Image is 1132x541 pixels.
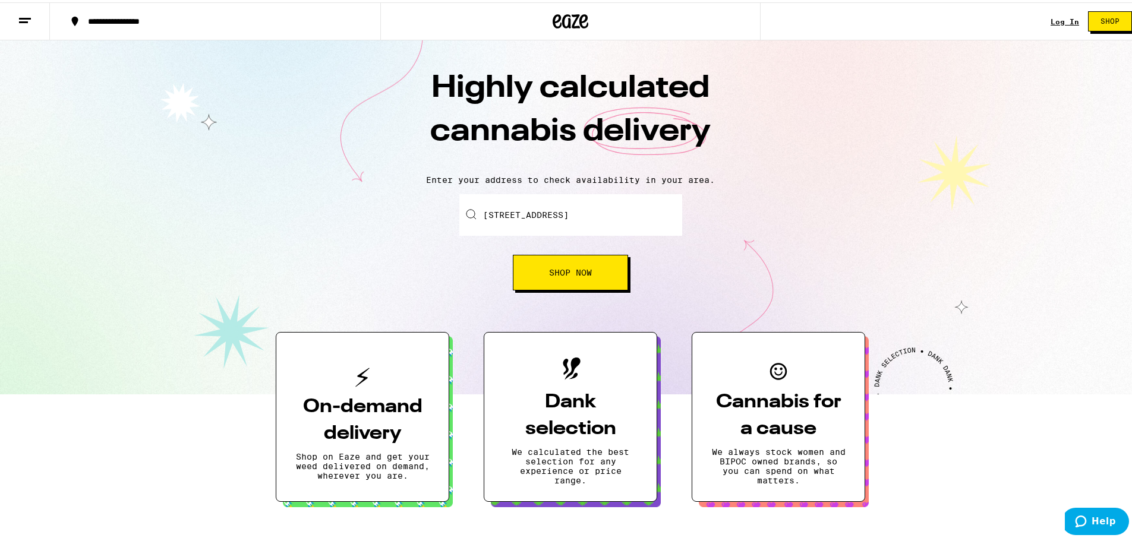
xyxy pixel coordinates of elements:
[362,65,778,163] h1: Highly calculated cannabis delivery
[1088,9,1132,29] button: Shop
[459,192,682,233] input: Enter your delivery address
[503,445,638,483] p: We calculated the best selection for any experience or price range.
[276,330,449,499] button: On-demand deliveryShop on Eaze and get your weed delivered on demand, wherever you are.
[513,252,628,288] button: Shop Now
[484,330,657,499] button: Dank selectionWe calculated the best selection for any experience or price range.
[295,391,430,445] h3: On-demand delivery
[549,266,592,274] span: Shop Now
[711,387,846,440] h3: Cannabis for a cause
[295,450,430,478] p: Shop on Eaze and get your weed delivered on demand, wherever you are.
[1065,505,1129,535] iframe: Opens a widget where you can find more information
[503,387,638,440] h3: Dank selection
[1101,15,1120,23] span: Shop
[1051,15,1079,23] div: Log In
[692,330,865,499] button: Cannabis for a causeWe always stock women and BIPOC owned brands, so you can spend on what matters.
[12,173,1129,182] p: Enter your address to check availability in your area.
[711,445,846,483] p: We always stock women and BIPOC owned brands, so you can spend on what matters.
